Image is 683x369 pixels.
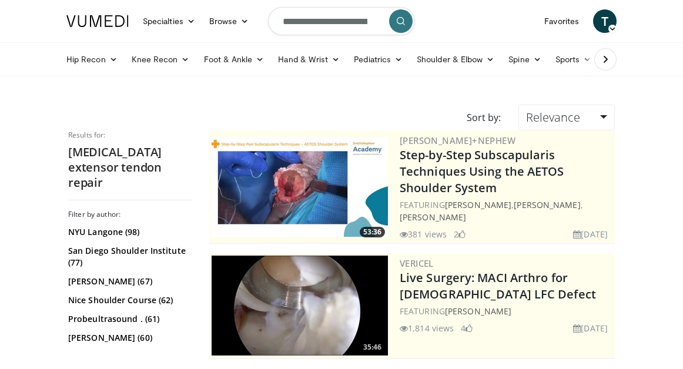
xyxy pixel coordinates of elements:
div: Sort by: [458,105,510,130]
a: [PERSON_NAME] [445,306,511,317]
img: VuMedi Logo [66,15,129,27]
h2: [MEDICAL_DATA] extensor tendon repair [68,145,192,190]
a: Probeultrasound . (61) [68,313,189,325]
a: Live Surgery: MACI Arthro for [DEMOGRAPHIC_DATA] LFC Defect [400,270,596,302]
a: 35:46 [212,256,388,355]
p: Results for: [68,130,192,140]
a: Relevance [518,105,615,130]
a: [PERSON_NAME] [514,199,580,210]
span: Relevance [526,109,580,125]
li: 2 [454,228,466,240]
h3: Filter by author: [68,210,192,219]
img: eb023345-1e2d-4374-a840-ddbc99f8c97c.300x170_q85_crop-smart_upscale.jpg [212,256,388,355]
a: Vericel [400,257,434,269]
a: T [593,9,617,33]
a: [PERSON_NAME] [400,212,466,223]
a: [PERSON_NAME] (67) [68,276,189,287]
span: 53:36 [360,227,385,237]
li: [DATE] [573,322,608,334]
a: Foot & Ankle [197,48,272,71]
a: Spine [501,48,548,71]
a: Knee Recon [125,48,197,71]
a: San Diego Shoulder Institute (77) [68,245,189,269]
div: FEATURING , , [400,199,612,223]
img: 70e54e43-e9ea-4a9d-be99-25d1f039a65a.300x170_q85_crop-smart_upscale.jpg [212,137,388,237]
a: Specialties [136,9,202,33]
span: 35:46 [360,342,385,353]
a: Sports [548,48,599,71]
a: Step-by-Step Subscapularis Techniques Using the AETOS Shoulder System [400,147,564,196]
a: NYU Langone (98) [68,226,189,238]
input: Search topics, interventions [268,7,415,35]
a: Favorites [537,9,586,33]
li: 381 views [400,228,447,240]
a: [PERSON_NAME] [445,199,511,210]
li: [DATE] [573,228,608,240]
a: Nice Shoulder Course (62) [68,294,189,306]
a: Hand & Wrist [271,48,347,71]
a: Browse [202,9,256,33]
div: FEATURING [400,305,612,317]
a: [PERSON_NAME]+Nephew [400,135,515,146]
a: Pediatrics [347,48,410,71]
a: Shoulder & Elbow [410,48,501,71]
li: 1,814 views [400,322,454,334]
a: [PERSON_NAME] (60) [68,332,189,344]
a: Hip Recon [59,48,125,71]
li: 4 [461,322,473,334]
a: 53:36 [212,137,388,237]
